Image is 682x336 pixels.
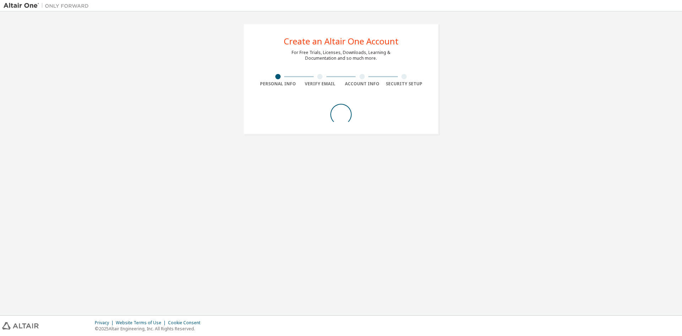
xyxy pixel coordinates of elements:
[95,320,116,326] div: Privacy
[4,2,92,9] img: Altair One
[2,322,39,330] img: altair_logo.svg
[95,326,205,332] p: © 2025 Altair Engineering, Inc. All Rights Reserved.
[168,320,205,326] div: Cookie Consent
[284,37,399,46] div: Create an Altair One Account
[299,81,341,87] div: Verify Email
[341,81,383,87] div: Account Info
[383,81,426,87] div: Security Setup
[257,81,299,87] div: Personal Info
[292,50,390,61] div: For Free Trials, Licenses, Downloads, Learning & Documentation and so much more.
[116,320,168,326] div: Website Terms of Use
